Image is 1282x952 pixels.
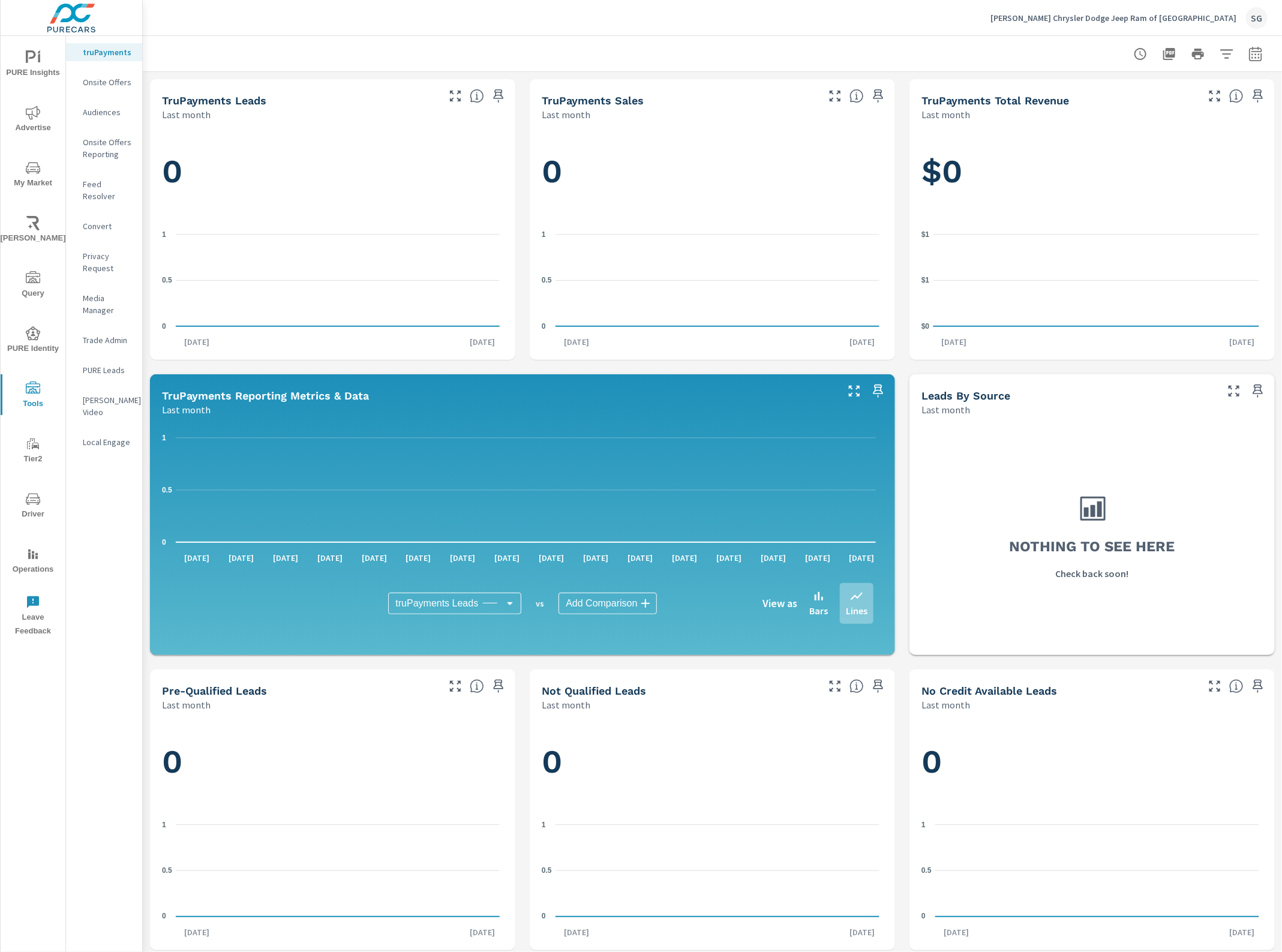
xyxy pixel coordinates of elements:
[162,538,166,546] text: 0
[162,912,166,921] text: 0
[486,552,528,564] p: [DATE]
[1224,382,1244,401] button: Make Fullscreen
[489,677,508,696] span: Save this to your personalized report
[708,552,750,564] p: [DATE]
[162,230,166,239] text: 1
[176,552,218,564] p: [DATE]
[921,684,1057,697] h5: No Credit Available Leads
[1,36,65,643] div: nav menu
[921,230,930,239] text: $1
[162,741,503,782] h1: 0
[162,107,211,122] p: Last month
[66,391,142,421] div: [PERSON_NAME] Video
[921,403,970,417] p: Last month
[825,86,845,106] button: Make Fullscreen
[921,698,970,712] p: Last month
[921,322,930,331] text: $0
[162,276,172,284] text: 0.5
[162,821,166,829] text: 1
[542,912,546,921] text: 0
[470,679,484,693] span: A basic review has been done and approved the credit worthiness of the lead by the configured cre...
[83,394,133,418] p: [PERSON_NAME] Video
[162,151,503,192] h1: 0
[935,926,977,938] p: [DATE]
[542,698,590,712] p: Last month
[841,336,883,348] p: [DATE]
[4,595,62,638] span: Leave Feedback
[1215,42,1239,66] button: Apply Filters
[4,106,62,135] span: Advertise
[921,276,930,284] text: $1
[921,151,1263,192] h1: $0
[1221,926,1263,938] p: [DATE]
[797,552,839,564] p: [DATE]
[162,698,211,712] p: Last month
[66,361,142,379] div: PURE Leads
[990,13,1236,23] p: [PERSON_NAME] Chrysler Dodge Jeep Ram of [GEOGRAPHIC_DATA]
[921,94,1069,107] h5: truPayments Total Revenue
[1221,336,1263,348] p: [DATE]
[446,86,465,106] button: Make Fullscreen
[663,552,705,564] p: [DATE]
[66,73,142,91] div: Onsite Offers
[1056,566,1129,581] p: Check back soon!
[162,389,369,402] h5: truPayments Reporting Metrics & Data
[83,292,133,316] p: Media Manager
[933,336,975,348] p: [DATE]
[66,175,142,205] div: Feed Resolver
[353,552,395,564] p: [DATE]
[66,331,142,349] div: Trade Admin
[542,322,546,331] text: 0
[869,677,888,696] span: Save this to your personalized report
[921,866,932,875] text: 0.5
[752,552,794,564] p: [DATE]
[825,677,845,696] button: Make Fullscreen
[1157,42,1181,66] button: "Export Report to PDF"
[66,43,142,61] div: truPayments
[559,593,656,614] div: Add Comparison
[845,382,864,401] button: Make Fullscreen
[162,486,172,494] text: 0.5
[921,107,970,122] p: Last month
[542,821,546,829] text: 1
[66,433,142,451] div: Local Engage
[542,151,883,192] h1: 0
[841,552,883,564] p: [DATE]
[4,547,62,576] span: Operations
[162,866,172,875] text: 0.5
[83,220,133,232] p: Convert
[1229,679,1244,693] span: A lead that has been submitted but has not gone through the credit application process.
[921,741,1263,782] h1: 0
[4,382,62,411] span: Tools
[83,178,133,202] p: Feed Resolver
[542,230,546,239] text: 1
[1248,677,1268,696] span: Save this to your personalized report
[542,741,883,782] h1: 0
[265,552,307,564] p: [DATE]
[442,552,484,564] p: [DATE]
[83,364,133,376] p: PURE Leads
[489,86,508,106] span: Save this to your personalized report
[849,89,864,103] span: Number of sales matched to a truPayments lead. [Source: This data is sourced from the dealer's DM...
[162,94,266,107] h5: truPayments Leads
[176,336,218,348] p: [DATE]
[1248,86,1268,106] span: Save this to your personalized report
[83,334,133,346] p: Trade Admin
[66,289,142,319] div: Media Manager
[461,336,503,348] p: [DATE]
[162,434,166,442] text: 1
[869,86,888,106] span: Save this to your personalized report
[869,382,888,401] span: Save this to your personalized report
[1205,86,1224,106] button: Make Fullscreen
[4,161,62,190] span: My Market
[388,593,521,614] div: truPayments Leads
[66,133,142,163] div: Onsite Offers Reporting
[4,492,62,521] span: Driver
[66,103,142,121] div: Audiences
[4,216,62,245] span: [PERSON_NAME]
[542,94,644,107] h5: truPayments Sales
[530,552,572,564] p: [DATE]
[446,677,465,696] button: Make Fullscreen
[1205,677,1224,696] button: Make Fullscreen
[542,866,552,875] text: 0.5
